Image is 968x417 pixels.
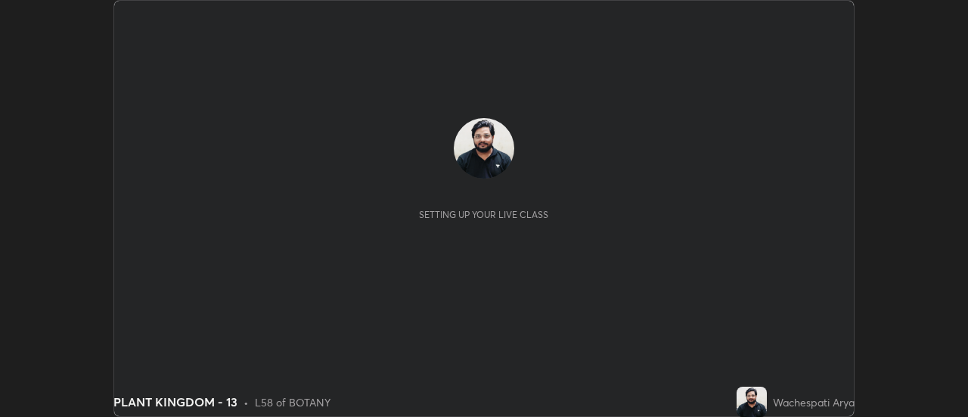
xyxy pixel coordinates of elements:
div: L58 of BOTANY [255,394,330,410]
div: Setting up your live class [419,209,548,220]
img: fdbccbcfb81847ed8ca40e68273bd381.jpg [454,118,514,179]
div: Wachespati Arya [773,394,855,410]
div: • [244,394,249,410]
div: PLANT KINGDOM - 13 [113,393,237,411]
img: fdbccbcfb81847ed8ca40e68273bd381.jpg [737,387,767,417]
